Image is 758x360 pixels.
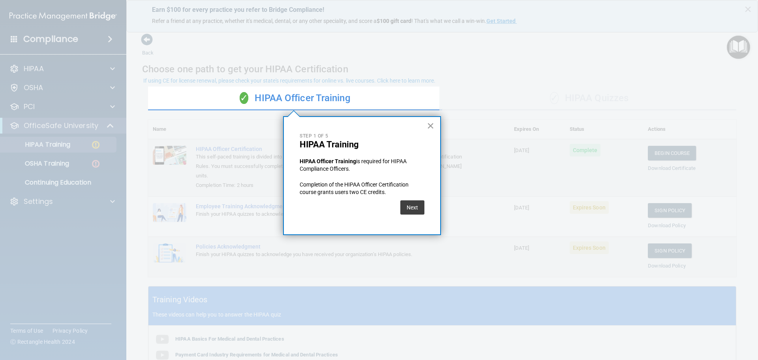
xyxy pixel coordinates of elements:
[148,87,442,110] div: HIPAA Officer Training
[427,119,434,132] button: Close
[400,200,424,215] button: Next
[300,133,424,139] p: Step 1 of 5
[300,139,424,150] p: HIPAA Training
[300,158,356,164] strong: HIPAA Officer Training
[240,92,248,104] span: ✓
[300,181,424,196] p: Completion of the HIPAA Officer Certification course grants users two CE credits.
